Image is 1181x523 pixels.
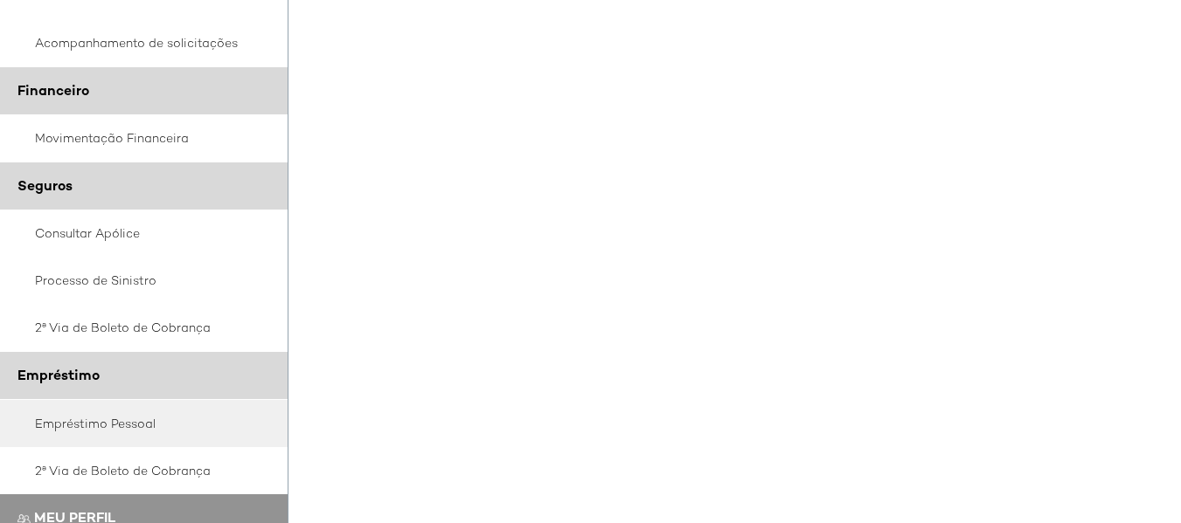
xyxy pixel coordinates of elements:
span: Financeiro [17,81,89,100]
span: Seguros [17,176,73,195]
span: Empréstimo [17,366,100,384]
